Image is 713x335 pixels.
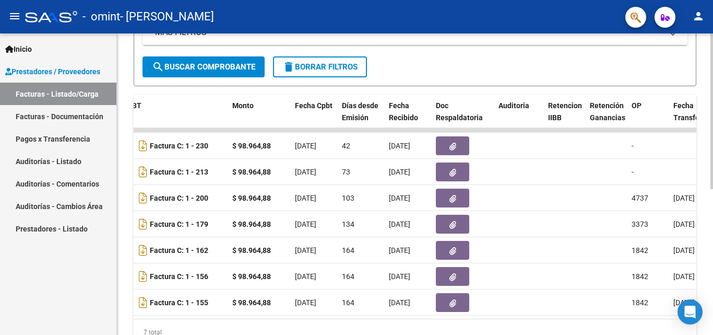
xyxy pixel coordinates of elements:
span: [DATE] [389,272,410,281]
span: Buscar Comprobante [152,62,255,72]
mat-icon: delete [282,61,295,73]
button: Buscar Comprobante [142,56,265,77]
datatable-header-cell: Fecha Recibido [385,95,432,141]
strong: $ 98.964,88 [232,220,271,228]
span: Inicio [5,43,32,55]
strong: $ 98.964,88 [232,142,271,150]
datatable-header-cell: Fecha Cpbt [291,95,338,141]
span: Doc Respaldatoria [436,101,483,122]
span: 134 [342,220,354,228]
span: [DATE] [295,220,316,228]
strong: $ 98.964,88 [232,168,271,176]
div: Open Intercom Messenger [678,299,703,325]
span: [DATE] [673,272,695,281]
span: OP [632,101,641,110]
span: 164 [342,272,354,281]
span: [DATE] [295,194,316,202]
span: Fecha Recibido [389,101,418,122]
span: 164 [342,246,354,255]
i: Descargar documento [136,137,150,154]
i: Descargar documento [136,242,150,259]
span: 164 [342,298,354,307]
datatable-header-cell: Retencion IIBB [544,95,586,141]
span: Prestadores / Proveedores [5,66,100,77]
span: - [632,142,634,150]
span: Monto [232,101,254,110]
span: [DATE] [389,246,410,255]
strong: Factura C: 1 - 179 [150,220,208,228]
span: [DATE] [673,220,695,228]
button: Borrar Filtros [273,56,367,77]
strong: Factura C: 1 - 200 [150,194,208,202]
span: [DATE] [389,194,410,202]
strong: $ 98.964,88 [232,272,271,281]
span: Días desde Emisión [342,101,378,122]
span: 73 [342,168,350,176]
span: Auditoria [498,101,529,110]
datatable-header-cell: Retención Ganancias [586,95,627,141]
span: [DATE] [673,194,695,202]
strong: $ 98.964,88 [232,194,271,202]
span: [DATE] [673,246,695,255]
span: [DATE] [295,142,316,150]
span: 103 [342,194,354,202]
datatable-header-cell: Doc Respaldatoria [432,95,494,141]
span: 4737 [632,194,648,202]
mat-icon: person [692,10,705,22]
span: [DATE] [389,168,410,176]
span: [DATE] [389,298,410,307]
span: [DATE] [389,142,410,150]
span: [DATE] [673,298,695,307]
span: Retención Ganancias [590,101,625,122]
span: - [PERSON_NAME] [120,5,214,28]
span: [DATE] [295,272,316,281]
span: [DATE] [389,220,410,228]
strong: Factura C: 1 - 162 [150,246,208,255]
i: Descargar documento [136,164,150,180]
datatable-header-cell: Monto [228,95,291,141]
strong: Factura C: 1 - 213 [150,168,208,176]
strong: Factura C: 1 - 230 [150,142,208,150]
span: 42 [342,142,350,150]
datatable-header-cell: Días desde Emisión [338,95,385,141]
span: Borrar Filtros [282,62,358,72]
span: [DATE] [295,298,316,307]
span: - [632,168,634,176]
i: Descargar documento [136,294,150,311]
span: - omint [82,5,120,28]
span: [DATE] [295,168,316,176]
mat-icon: search [152,61,164,73]
datatable-header-cell: CPBT [118,95,228,141]
strong: $ 98.964,88 [232,246,271,255]
span: [DATE] [295,246,316,255]
span: Retencion IIBB [548,101,582,122]
strong: Factura C: 1 - 155 [150,298,208,307]
strong: Factura C: 1 - 156 [150,272,208,281]
datatable-header-cell: Auditoria [494,95,544,141]
strong: $ 98.964,88 [232,298,271,307]
i: Descargar documento [136,268,150,285]
mat-icon: menu [8,10,21,22]
span: 1842 [632,272,648,281]
span: Fecha Cpbt [295,101,332,110]
i: Descargar documento [136,190,150,206]
datatable-header-cell: OP [627,95,669,141]
span: 1842 [632,246,648,255]
i: Descargar documento [136,216,150,233]
span: Fecha Transferido [673,101,712,122]
span: 1842 [632,298,648,307]
span: 3373 [632,220,648,228]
